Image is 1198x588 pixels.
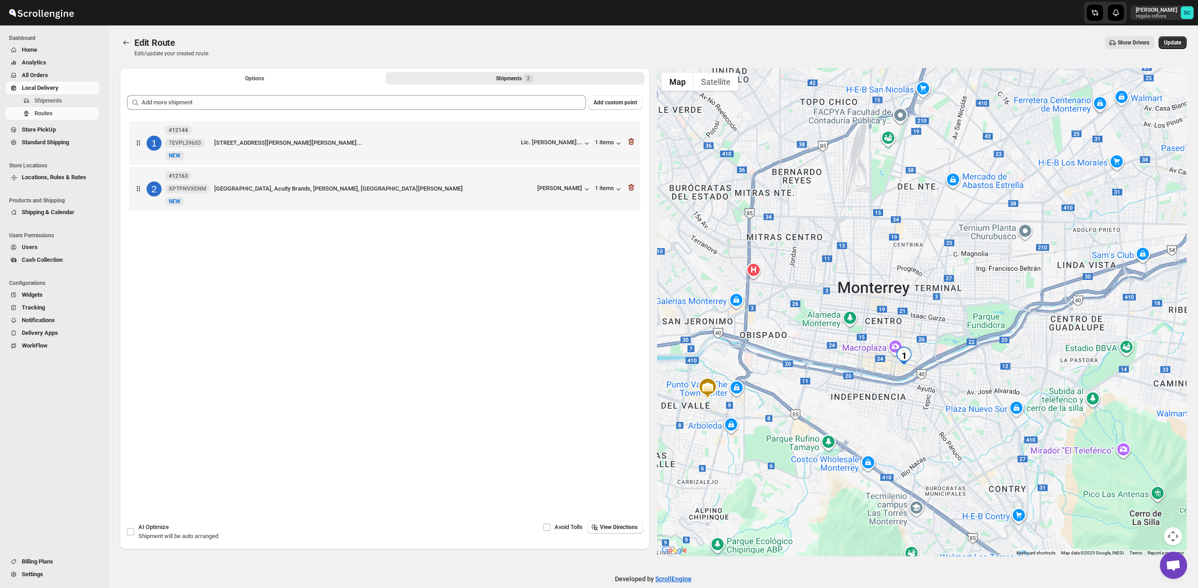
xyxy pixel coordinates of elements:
span: Standard Shipping [22,139,69,146]
span: Tracking [22,304,45,311]
span: Add custom point [594,99,637,106]
span: Widgets [22,291,43,298]
span: Store Locations [9,162,103,169]
p: Developed by [615,574,692,583]
button: Delivery Apps [5,327,99,339]
button: All Route Options [125,72,384,85]
span: Store PickUp [22,126,56,133]
button: All Orders [5,69,99,82]
button: Add custom point [588,95,643,110]
span: Configurations [9,279,103,287]
span: Local Delivery [22,84,59,91]
div: [GEOGRAPHIC_DATA], Acuity Brands, [PERSON_NAME], [GEOGRAPHIC_DATA][PERSON_NAME] [214,184,534,193]
button: View Directions [587,521,643,534]
span: Edit Route [134,37,175,48]
button: Notifications [5,314,99,327]
span: Users [22,244,38,250]
span: Shipping & Calendar [22,209,74,216]
span: Routes [34,110,53,117]
div: [STREET_ADDRESS][PERSON_NAME][PERSON_NAME]... [214,138,517,147]
button: Cash Collection [5,254,99,266]
span: Users Permissions [9,232,103,239]
div: Selected Shipments [120,88,650,464]
span: View Directions [600,524,638,531]
button: Routes [5,107,99,120]
button: Users [5,241,99,254]
span: Show Drivers [1118,39,1149,46]
span: XPTPNVXENM [169,185,206,192]
b: #12144 [169,127,188,133]
span: Home [22,46,37,53]
span: Analytics [22,59,46,66]
button: Tracking [5,301,99,314]
button: Show street map [662,73,693,91]
span: WorkFlow [22,342,48,349]
span: All Orders [22,72,48,78]
div: Lic. [PERSON_NAME]... [521,139,582,146]
div: Open chat [1160,552,1187,579]
button: Update [1159,36,1187,49]
button: Shipping & Calendar [5,206,99,219]
button: Show Drivers [1105,36,1155,49]
span: Cash Collection [22,256,63,263]
div: 1 [147,136,162,151]
span: 2 [527,75,530,82]
a: Open this area in Google Maps (opens a new window) [659,544,689,556]
p: regala-inflora [1136,14,1177,19]
button: Selected Shipments [386,72,644,85]
p: Edit/update your created route [134,50,208,57]
img: ScrollEngine [7,1,75,24]
button: [PERSON_NAME] [537,185,591,194]
span: NEW [169,152,181,159]
div: 1#121447EVPL396S3NewNEW[STREET_ADDRESS][PERSON_NAME][PERSON_NAME]...Lic. [PERSON_NAME]...1 items [129,121,640,165]
button: Settings [5,568,99,581]
input: Add more shipment [142,95,586,110]
button: Locations, Rules & Rates [5,171,99,184]
button: 1 items [595,185,623,194]
button: Widgets [5,289,99,301]
a: Report a map error [1148,550,1184,555]
b: #12163 [169,173,188,179]
span: Locations, Rules & Rates [22,174,86,181]
button: Keyboard shortcuts [1016,550,1056,556]
button: Show satellite imagery [693,73,738,91]
button: Map camera controls [1164,527,1182,545]
span: Options [245,75,264,82]
span: Avoid Tolls [555,524,583,530]
img: Google [659,544,689,556]
button: Routes [120,36,133,49]
span: AI Optimize [138,524,169,530]
button: WorkFlow [5,339,99,352]
a: ScrollEngine [655,575,692,583]
span: Dashboard [9,34,103,42]
span: DAVID CORONADO [1181,6,1193,19]
span: Map data ©2025 Google, INEGI [1061,550,1124,555]
span: Delivery Apps [22,329,58,336]
span: Products and Shipping [9,197,103,204]
button: Billing Plans [5,555,99,568]
div: Shipments [496,74,534,83]
button: Home [5,44,99,56]
button: User menu [1130,5,1194,20]
div: 2#12163XPTPNVXENMNewNEW[GEOGRAPHIC_DATA], Acuity Brands, [PERSON_NAME], [GEOGRAPHIC_DATA][PERSON_... [129,167,640,211]
button: Analytics [5,56,99,69]
div: 2 [147,181,162,196]
span: Billing Plans [22,558,53,565]
span: NEW [169,198,181,205]
span: Update [1164,39,1181,46]
a: Terms (opens in new tab) [1129,550,1142,555]
span: Shipment will be auto arranged [138,533,218,539]
button: Shipments [5,94,99,107]
button: 1 items [595,139,623,148]
span: Notifications [22,317,55,323]
text: DC [1184,10,1190,16]
div: 1 [895,347,913,365]
span: Settings [22,571,43,578]
span: 7EVPL396S3 [169,139,201,147]
span: Shipments [34,97,62,104]
button: Lic. [PERSON_NAME]... [521,139,591,148]
p: [PERSON_NAME] [1136,6,1177,14]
